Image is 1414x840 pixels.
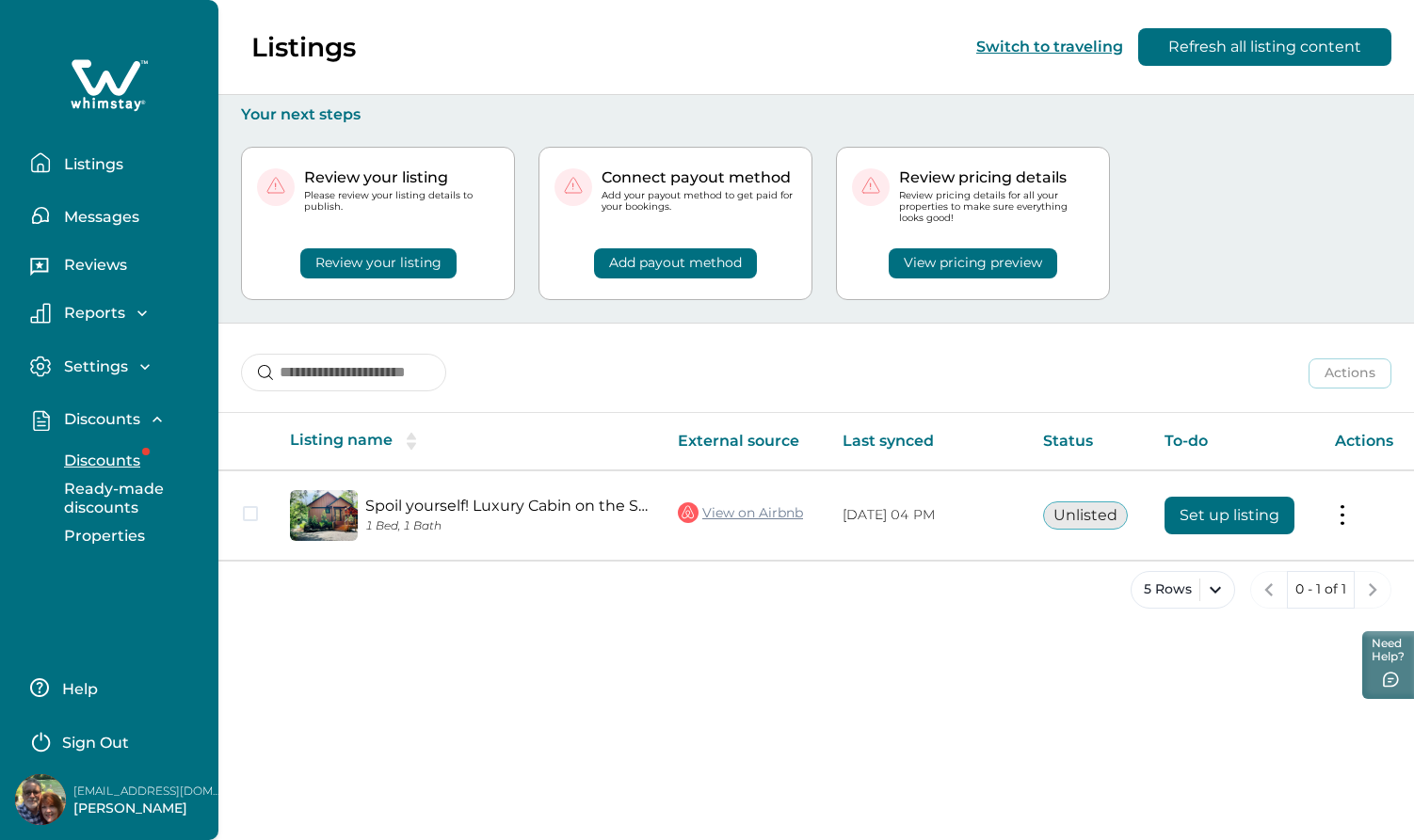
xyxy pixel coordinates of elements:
button: View pricing preview [889,248,1057,278]
p: Help [56,680,98,699]
button: Reports [30,303,203,324]
img: propertyImage_Spoil yourself! Luxury Cabin on the Santiam River [290,490,358,541]
th: To-do [1149,413,1320,470]
p: Your next steps [241,105,1391,124]
button: Discounts [30,409,203,431]
button: previous page [1250,571,1288,609]
p: [PERSON_NAME] [73,800,224,818]
button: sorting [393,432,430,451]
button: next page [1354,571,1391,609]
p: Sign Out [62,734,129,753]
p: Review pricing details [899,168,1094,187]
a: Spoil yourself! Luxury Cabin on the Santiam River [365,497,648,515]
th: Status [1028,413,1150,470]
button: 0 - 1 of 1 [1287,571,1355,609]
button: Reviews [30,249,203,287]
button: Listings [30,144,203,182]
p: [DATE] 04 PM [843,506,1013,525]
th: Listing name [275,413,663,470]
p: Messages [58,208,139,227]
button: Unlisted [1043,501,1128,530]
th: Actions [1320,413,1414,470]
button: Sign Out [30,721,197,759]
button: 5 Rows [1131,571,1235,609]
p: Properties [58,527,145,546]
button: Set up listing [1165,497,1294,534]
div: Discounts [30,442,203,555]
button: Switch to traveling [976,38,1123,55]
button: Actions [1309,358,1391,388]
th: Last synced [828,413,1028,470]
p: Discounts [58,410,140,429]
p: Add your payout method to get paid for your bookings. [602,190,796,213]
p: Connect payout method [602,168,796,187]
p: Listings [251,31,356,63]
p: [EMAIL_ADDRESS][DOMAIN_NAME] [73,782,224,800]
p: Review pricing details for all your properties to make sure everything looks good! [899,190,1094,225]
p: Settings [58,357,128,376]
p: Discounts [58,452,140,470]
p: Reviews [58,256,127,275]
button: Help [30,669,197,706]
img: Whimstay Host [15,774,66,825]
button: Discounts [43,442,217,480]
th: External source [663,413,828,470]
p: 1 Bed, 1 Bath [365,519,648,533]
button: Ready-made discounts [43,480,217,517]
button: Add payout method [594,248,757,278]
p: Review your listing [304,168,499,187]
p: Listings [58,155,123,174]
p: Reports [58,304,125,323]
button: Refresh all listing content [1138,28,1391,66]
p: Please review your listing details to publish. [304,190,499,213]
p: Ready-made discounts [58,480,217,516]
button: Messages [30,197,203,234]
button: Settings [30,356,203,377]
button: Review your listing [300,248,457,278]
button: Properties [43,517,217,555]
a: View on Airbnb [678,500,803,525]
p: 0 - 1 of 1 [1295,580,1346,599]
